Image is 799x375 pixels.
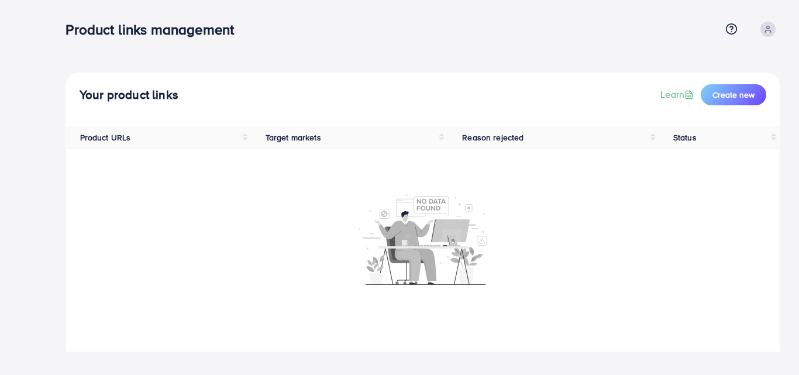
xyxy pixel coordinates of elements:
[266,132,321,143] span: Target markets
[660,88,696,101] a: Learn
[80,88,178,102] h4: Your product links
[701,84,766,105] button: Create new
[80,132,131,143] span: Product URLs
[66,21,243,38] h3: Product links management
[673,132,697,143] span: Status
[712,89,755,101] span: Create new
[462,132,524,143] span: Reason rejected
[359,193,487,285] img: No account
